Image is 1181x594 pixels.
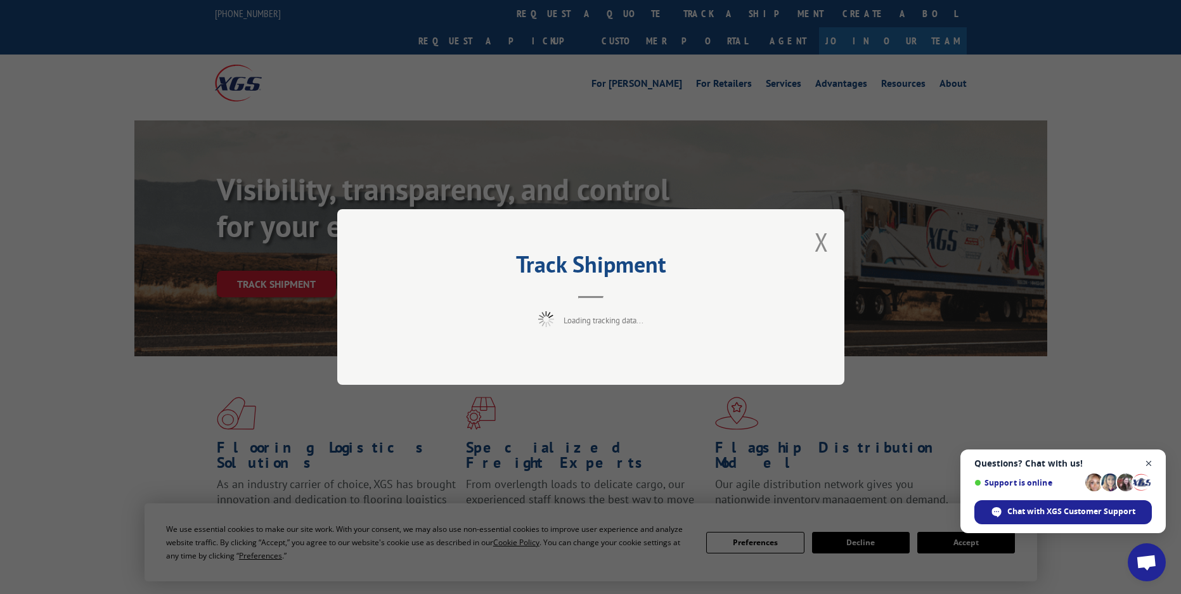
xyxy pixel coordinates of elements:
[401,255,781,280] h2: Track Shipment
[538,311,554,327] img: xgs-loading
[564,315,643,326] span: Loading tracking data...
[1141,456,1157,472] span: Close chat
[974,478,1081,487] span: Support is online
[974,458,1152,468] span: Questions? Chat with us!
[815,225,829,259] button: Close modal
[974,500,1152,524] div: Chat with XGS Customer Support
[1128,543,1166,581] div: Open chat
[1007,506,1135,517] span: Chat with XGS Customer Support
